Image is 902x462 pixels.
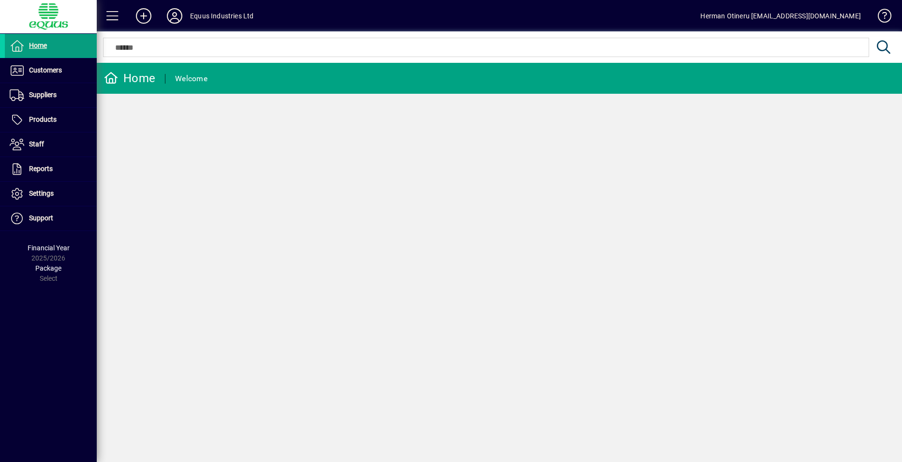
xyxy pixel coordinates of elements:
span: Financial Year [28,244,70,252]
a: Support [5,206,97,231]
a: Settings [5,182,97,206]
a: Products [5,108,97,132]
span: Products [29,115,57,123]
a: Suppliers [5,83,97,107]
button: Add [128,7,159,25]
span: Suppliers [29,91,57,99]
a: Knowledge Base [871,2,890,33]
span: Home [29,42,47,49]
div: Herman Otineru [EMAIL_ADDRESS][DOMAIN_NAME] [700,8,861,24]
div: Equus Industries Ltd [190,8,254,24]
a: Staff [5,132,97,157]
div: Home [104,71,155,86]
span: Customers [29,66,62,74]
a: Reports [5,157,97,181]
div: Welcome [175,71,207,87]
span: Support [29,214,53,222]
span: Staff [29,140,44,148]
a: Customers [5,58,97,83]
button: Profile [159,7,190,25]
span: Reports [29,165,53,173]
span: Settings [29,189,54,197]
span: Package [35,264,61,272]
